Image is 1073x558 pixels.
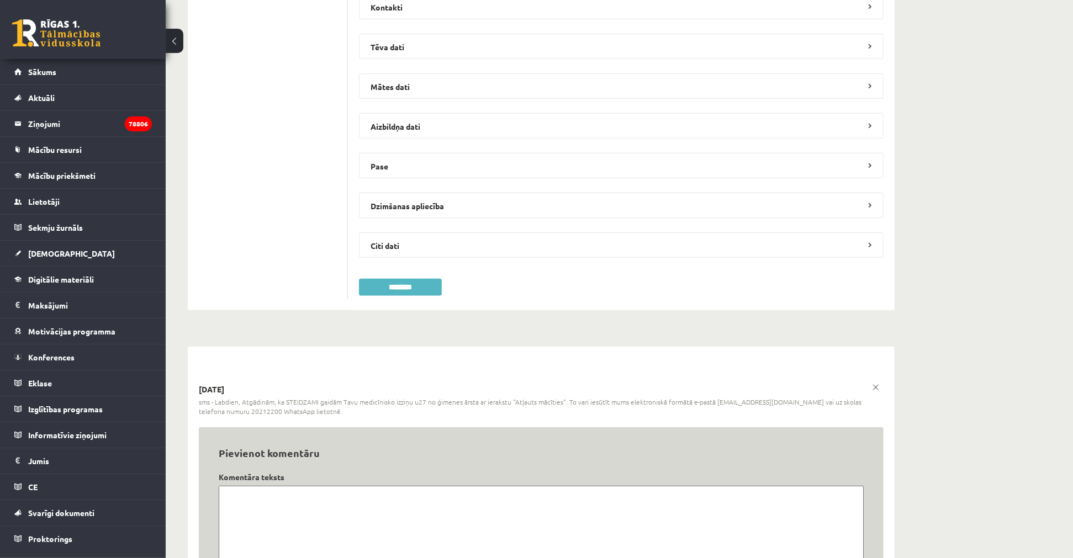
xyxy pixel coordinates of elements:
[359,73,884,99] legend: Mātes dati
[28,352,75,362] span: Konferences
[28,430,107,440] span: Informatīvie ziņojumi
[14,422,152,448] a: Informatīvie ziņojumi
[28,222,83,232] span: Sekmju žurnāls
[868,380,884,395] a: x
[14,370,152,396] a: Eklase
[14,111,152,136] a: Ziņojumi78806
[28,111,152,136] legend: Ziņojumi
[14,500,152,525] a: Svarīgi dokumenti
[199,384,884,395] p: [DATE]
[14,474,152,499] a: CE
[359,34,884,59] legend: Tēva dati
[199,397,884,416] span: sms - Labdien, Atgādinām, ka STEIDZAMI gaidām Tavu medicīnisko izziņu u27 no ģimenes ārsta ar ier...
[28,248,115,258] span: [DEMOGRAPHIC_DATA]
[14,163,152,188] a: Mācību priekšmeti
[125,116,152,131] i: 78806
[14,59,152,84] a: Sākums
[359,232,884,258] legend: Citi dati
[14,85,152,110] a: Aktuāli
[28,196,60,206] span: Lietotāji
[28,67,56,77] span: Sākums
[28,326,115,336] span: Motivācijas programma
[359,113,884,139] legend: Aizbildņa dati
[359,153,884,178] legend: Pase
[14,396,152,422] a: Izglītības programas
[14,241,152,266] a: [DEMOGRAPHIC_DATA]
[14,318,152,344] a: Motivācijas programma
[28,145,82,155] span: Mācību resursi
[14,293,152,318] a: Maksājumi
[28,534,72,544] span: Proktorings
[14,344,152,370] a: Konferences
[219,472,864,482] h4: Komentāra teksts
[359,193,884,218] legend: Dzimšanas apliecība
[28,93,55,103] span: Aktuāli
[14,448,152,474] a: Jumis
[28,274,94,284] span: Digitālie materiāli
[28,171,96,180] span: Mācību priekšmeti
[28,378,52,388] span: Eklase
[14,267,152,292] a: Digitālie materiāli
[12,19,101,47] a: Rīgas 1. Tālmācības vidusskola
[28,456,49,466] span: Jumis
[28,508,94,518] span: Svarīgi dokumenti
[28,404,103,414] span: Izglītības programas
[14,189,152,214] a: Lietotāji
[14,526,152,551] a: Proktorings
[14,137,152,162] a: Mācību resursi
[219,447,864,459] h3: Pievienot komentāru
[14,215,152,240] a: Sekmju žurnāls
[28,482,38,492] span: CE
[28,293,152,318] legend: Maksājumi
